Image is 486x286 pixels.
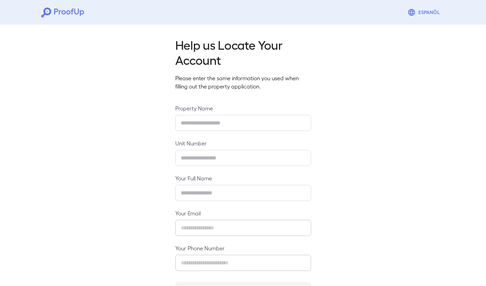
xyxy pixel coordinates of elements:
[175,139,311,147] label: Unit Number
[175,209,311,217] label: Your Email
[175,104,311,112] label: Property Name
[175,37,311,67] h2: Help us Locate Your Account
[175,174,311,182] label: Your Full Name
[405,5,445,19] button: Espanõl
[175,74,311,91] p: Please enter the same information you used when filling out the property application.
[175,244,311,252] label: Your Phone Number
